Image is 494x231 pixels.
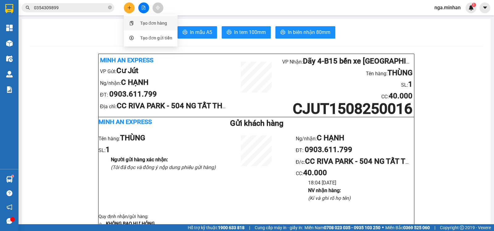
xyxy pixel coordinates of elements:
[98,132,217,144] li: Tên hàng:
[138,2,149,13] button: file-add
[460,225,464,230] span: copyright
[116,66,138,75] b: Cư Jút
[6,86,13,93] img: solution-icon
[482,5,488,10] span: caret-down
[304,224,380,231] span: Miền Nam
[403,225,430,230] strong: 0369 525 060
[6,218,12,224] span: message
[140,35,172,41] div: Tạo đơn gửi tiền
[111,157,168,163] b: Người gửi hàng xác nhận :
[282,79,412,90] li: SL:
[109,90,157,98] b: 0903.611.799
[317,134,344,142] b: C HẠNH
[108,6,112,9] span: close-circle
[153,2,163,13] button: aim
[472,3,476,7] sup: 1
[234,28,266,36] span: In tem 100mm
[389,92,412,100] b: 40.000
[308,179,414,187] li: 18:04 [DATE]
[308,188,341,193] b: NV nhận hàng :
[296,144,414,156] li: ĐT:
[188,224,245,231] span: Hỗ trợ kỹ thuật:
[324,225,380,230] strong: 0708 023 035 - 0935 103 250
[387,94,412,100] span: :
[6,176,13,183] img: warehouse-icon
[141,6,146,10] span: file-add
[190,28,212,36] span: In mẫu A5
[308,195,351,201] i: (Kí và ghi rõ họ tên)
[129,36,134,40] span: dollar-circle
[468,5,474,10] img: icon-new-feature
[6,25,13,31] img: dashboard-icon
[120,134,145,142] b: THÙNG
[156,6,160,10] span: aim
[249,224,250,231] span: |
[303,168,327,177] b: 40.000
[6,190,12,196] span: question-circle
[288,28,330,36] span: In biên nhận 80mm
[434,224,435,231] span: |
[296,132,414,202] ul: CC
[479,2,490,13] button: caret-down
[222,26,271,39] button: printerIn tem 100mm
[124,2,135,13] button: plus
[182,30,187,35] span: printer
[98,144,217,156] li: SL:
[275,26,335,39] button: printerIn biên nhận 80mm
[34,4,107,11] input: Tìm tên, số ĐT hoặc mã đơn
[282,56,412,67] li: VP Nhận:
[385,224,430,231] span: Miền Bắc
[100,89,230,100] li: ĐT:
[429,4,466,11] span: nga.minhan
[255,224,303,231] span: Cung cấp máy in - giấy in:
[302,171,327,176] span: :
[178,26,217,39] button: printerIn mẫu A5
[227,30,232,35] span: printer
[382,226,384,229] span: ⚪️
[305,145,352,154] b: 0903.611.799
[6,56,13,62] img: warehouse-icon
[108,5,112,11] span: close-circle
[303,57,435,65] b: Dãy 4-B15 bến xe [GEOGRAPHIC_DATA]
[100,65,230,77] li: VP Gửi:
[100,56,153,64] b: Minh An Express
[230,119,283,128] b: Gửi khách hàng
[127,6,132,10] span: plus
[282,67,412,79] li: Tên hàng:
[117,101,269,110] b: CC RIVA PARK - 504 NG TẤT THÀNH - P8 - Q4
[111,164,216,170] i: (Tôi đã đọc và đồng ý nộp dung phiếu gửi hàng)
[98,118,152,126] b: Minh An Express
[296,156,414,167] li: Đ/c:
[5,4,13,13] img: logo-vxr
[129,21,134,25] span: snippets
[6,71,13,77] img: warehouse-icon
[408,80,412,89] b: 1
[6,204,12,210] span: notification
[282,90,412,102] li: CC
[282,102,412,115] h1: CJUT1508250016
[473,3,475,7] span: 1
[140,20,167,27] div: Tạo đơn hàng
[106,221,155,226] strong: KHÔNG BAO HƯ HỎNG
[12,175,14,177] sup: 1
[6,40,13,47] img: warehouse-icon
[106,145,110,154] b: 1
[305,157,457,166] b: CC RIVA PARK - 504 NG TẤT THÀNH - P8 - Q4
[296,132,414,144] li: Ng/nhận:
[100,77,230,89] li: Ng/nhận:
[387,68,412,77] b: THÙNG
[100,100,230,112] li: Địa chỉ:
[121,78,149,87] b: C HẠNH
[26,6,30,10] span: search
[218,225,245,230] strong: 1900 633 818
[280,30,285,35] span: printer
